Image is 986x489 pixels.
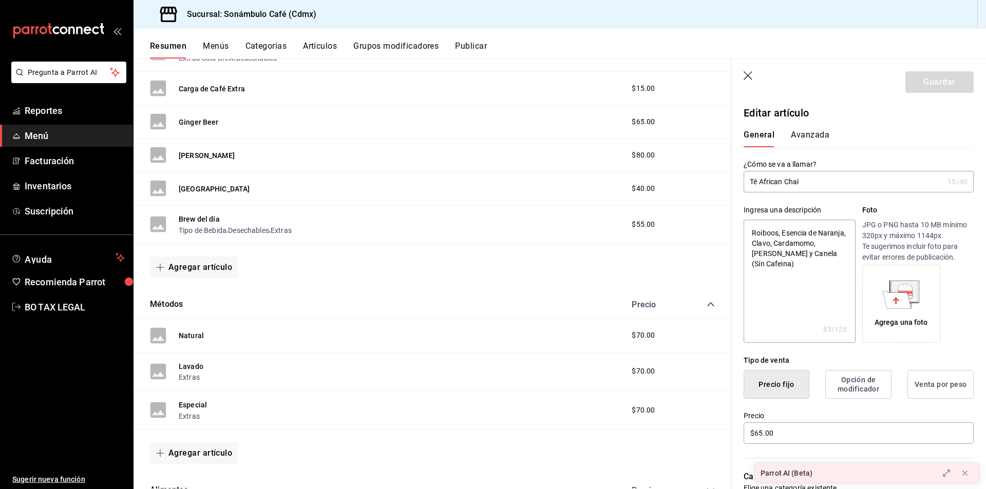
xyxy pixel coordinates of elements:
button: [PERSON_NAME] [179,150,235,161]
button: open_drawer_menu [113,27,121,35]
p: Editar artículo [744,105,974,121]
div: navigation tabs [744,130,961,147]
div: Precio [621,300,687,309]
span: $40.00 [632,183,655,194]
div: Agrega una foto [875,317,928,328]
span: Pregunta a Parrot AI [28,67,110,78]
div: Agrega una foto [865,267,938,340]
div: Parrot AI (Beta) [761,468,812,479]
span: $15.00 [632,83,655,94]
button: Extras [179,411,200,421]
button: Menús [203,41,229,58]
div: 83 /125 [823,324,847,335]
span: $80.00 [632,150,655,161]
button: [GEOGRAPHIC_DATA] [179,184,250,194]
button: Brew del día [179,214,220,224]
span: Recomienda Parrot [25,275,125,289]
button: Ginger Beer [179,117,219,127]
span: Suscripción [25,204,125,218]
div: navigation tabs [150,41,986,58]
div: Ingresa una descripción [744,205,855,216]
span: $70.00 [632,330,655,341]
h3: Sucursal: Sonámbulo Café (Cdmx) [179,8,316,21]
button: Tipo de Bebida [179,225,226,236]
button: Carga de Café Extra [179,84,245,94]
button: Natural [179,330,204,341]
button: collapse-category-row [707,300,715,308]
label: ¿Cómo se va a llamar? [744,161,974,168]
button: Resumen [150,41,186,58]
div: Tipo de venta [744,355,974,366]
p: Categorías [744,471,974,483]
span: $55.00 [632,219,655,230]
p: JPG o PNG hasta 10 MB mínimo 320px y máximo 1144px. Te sugerimos incluir foto para evitar errores... [862,220,974,263]
button: Extras [271,225,292,236]
button: Agregar artículo [150,442,238,464]
button: Publicar [455,41,487,58]
span: Sugerir nueva función [12,474,125,485]
input: $0.00 [744,422,974,444]
button: Agregar artículo [150,257,238,278]
button: General [744,130,774,147]
button: Categorías [245,41,287,58]
span: Ayuda [25,251,111,264]
span: BO TAX LEGAL [25,300,125,314]
span: Reportes [25,104,125,118]
button: Especial [179,400,207,410]
label: Precio [744,412,974,419]
p: Foto [862,205,974,216]
button: Precio fijo [744,370,809,399]
span: Inventarios [25,179,125,193]
div: 15 /40 [947,177,968,187]
a: Pregunta a Parrot AI [7,74,126,85]
button: Métodos [150,299,183,310]
button: Grupos modificadores [353,41,439,58]
button: Extras [179,372,200,382]
button: Artículos [303,41,337,58]
span: $70.00 [632,405,655,416]
span: $70.00 [632,366,655,377]
span: Menú [25,129,125,143]
span: $65.00 [632,116,655,127]
button: Venta por peso [907,370,974,399]
button: Desechables [228,225,269,236]
button: Pregunta a Parrot AI [11,62,126,83]
button: Lavado [179,361,203,371]
div: , , [179,224,292,235]
button: Avanzada [791,130,829,147]
button: Opción de modificador [825,370,892,399]
span: Facturación [25,154,125,168]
